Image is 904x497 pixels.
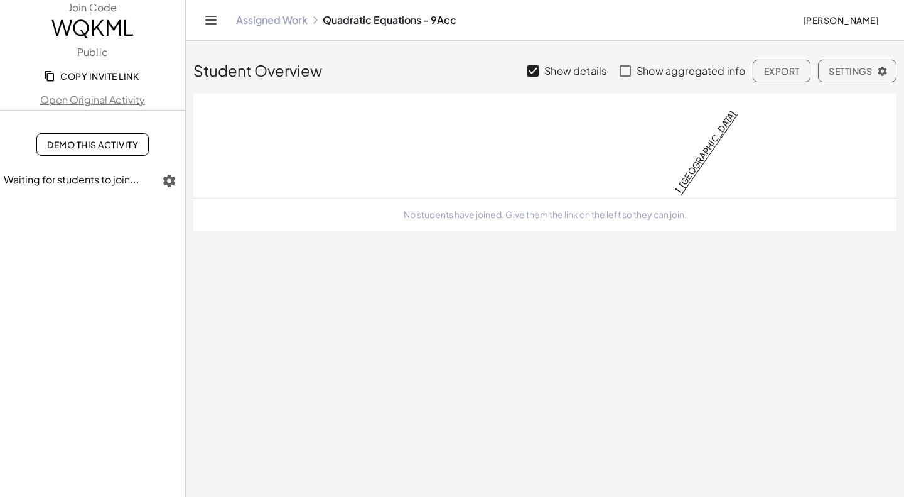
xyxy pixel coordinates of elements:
span: Settings [829,65,886,77]
button: Export [753,60,810,82]
button: Toggle navigation [201,10,221,30]
span: Export [763,65,799,77]
a: 1. [GEOGRAPHIC_DATA] [672,108,738,195]
button: Settings [818,60,896,82]
span: Copy Invite Link [46,70,139,82]
a: Demo This Activity [36,133,149,156]
span: Demo This Activity [47,139,138,150]
a: Assigned Work [236,14,308,26]
label: Show aggregated info [637,56,745,86]
td: No students have joined. Give them the link on the left so they can join. [193,199,896,231]
button: Copy Invite Link [36,65,149,87]
label: Show details [544,56,606,86]
span: [PERSON_NAME] [802,14,879,26]
div: Student Overview [193,41,896,86]
span: Waiting for students to join... [4,173,139,186]
label: Public [77,45,108,60]
button: [PERSON_NAME] [792,9,889,31]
